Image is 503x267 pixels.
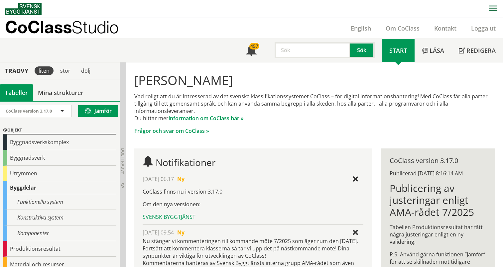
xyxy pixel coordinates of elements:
[5,18,133,39] a: CoClassStudio
[134,73,495,87] h1: [PERSON_NAME]
[5,3,42,15] img: Svensk Byggtjänst
[77,66,94,75] div: dölj
[143,229,174,236] span: [DATE] 09.54
[239,39,264,62] a: 457
[249,43,259,49] div: 457
[78,105,118,117] button: Jämför
[1,67,32,74] div: Trädvy
[382,39,415,62] a: Start
[177,229,185,236] span: Ny
[430,46,444,54] span: Läsa
[134,93,495,122] p: Vad roligt att du är intresserad av det svenska klassifikationssystemet CoClass – för digital inf...
[3,210,116,225] div: Konstruktiva system
[3,150,116,166] div: Byggnadsverk
[35,66,54,75] div: liten
[3,134,116,150] div: Byggnadsverkskomplex
[72,17,119,37] span: Studio
[378,24,427,32] a: Om CoClass
[156,156,215,169] span: Notifikationer
[143,213,364,221] div: Svensk Byggtjänst
[389,46,407,54] span: Start
[3,166,116,181] div: Utrymmen
[143,175,174,183] span: [DATE] 06.17
[3,181,116,194] div: Byggdelar
[390,223,487,245] p: Tabellen Produktionsresultat har fått några justeringar enligt en ny validering.
[427,24,464,32] a: Kontakt
[5,23,119,31] p: CoClass
[177,175,185,183] span: Ny
[134,127,209,134] a: Frågor och svar om CoClass »
[143,188,364,195] p: CoClass finns nu i version 3.17.0
[143,201,364,208] p: Om den nya versionen:
[466,46,496,54] span: Redigera
[120,148,126,174] span: Dölj trädvy
[464,24,503,32] a: Logga ut
[390,170,487,177] div: Publicerad [DATE] 8:16:14 AM
[343,24,378,32] a: English
[3,241,116,257] div: Produktionsresultat
[390,182,487,218] h1: Publicering av justeringar enligt AMA-rådet 7/2025
[350,42,375,58] button: Sök
[390,157,487,164] div: CoClass version 3.17.0
[3,225,116,241] div: Komponenter
[56,66,74,75] div: stor
[246,46,257,56] span: Notifikationer
[3,127,116,134] div: Objekt
[3,194,116,210] div: Funktionella system
[275,42,350,58] input: Sök
[6,108,52,114] span: CoClass Version 3.17.0
[451,39,503,62] a: Redigera
[415,39,451,62] a: Läsa
[169,115,244,122] a: information om CoClass här »
[33,84,88,101] a: Mina strukturer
